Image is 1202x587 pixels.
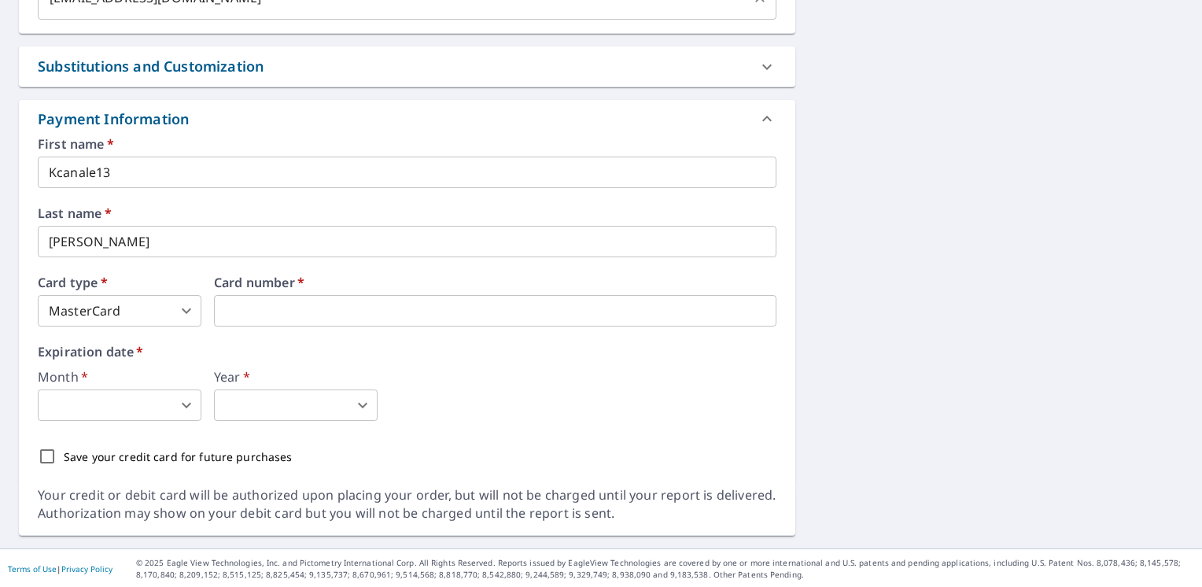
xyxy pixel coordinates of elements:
label: Year [214,371,378,383]
label: Expiration date [38,345,776,358]
label: Month [38,371,201,383]
label: Card type [38,276,201,289]
iframe: secure payment field [214,295,776,327]
div: MasterCard [38,295,201,327]
div: Substitutions and Customization [19,46,795,87]
label: First name [38,138,776,150]
div: Your credit or debit card will be authorized upon placing your order, but will not be charged unt... [38,486,776,522]
label: Last name [38,207,776,220]
div: ​ [38,389,201,421]
p: © 2025 Eagle View Technologies, Inc. and Pictometry International Corp. All Rights Reserved. Repo... [136,557,1194,581]
div: Substitutions and Customization [38,56,264,77]
a: Privacy Policy [61,563,112,574]
div: ​ [214,389,378,421]
p: Save your credit card for future purchases [64,449,293,465]
p: | [8,564,112,574]
div: Payment Information [19,100,795,138]
div: Payment Information [38,109,195,130]
label: Card number [214,276,776,289]
a: Terms of Use [8,563,57,574]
